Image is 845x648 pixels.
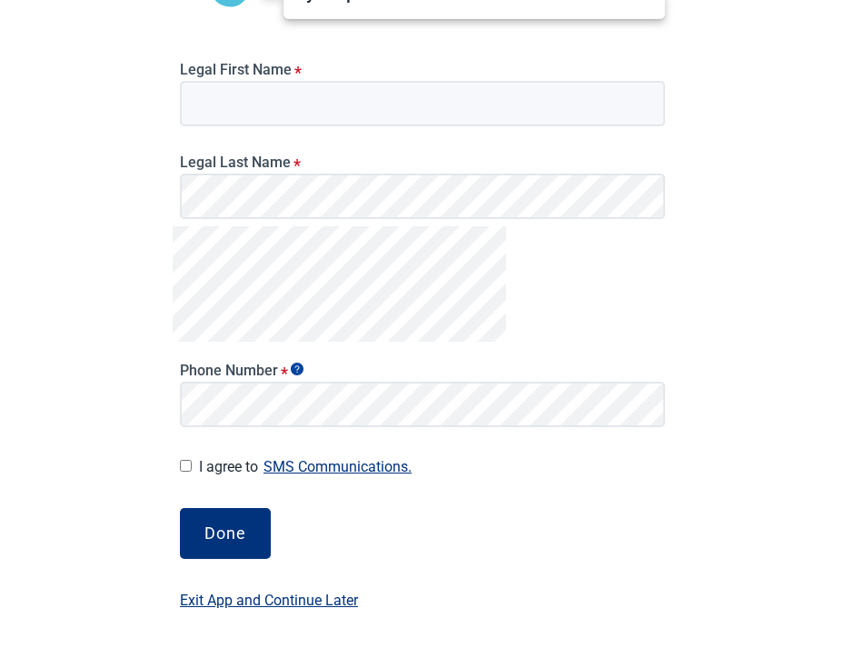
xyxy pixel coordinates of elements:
[180,588,358,648] button: Exit App and Continue Later
[291,363,303,375] span: Show tooltip
[180,154,665,171] label: Legal Last Name
[180,508,271,559] button: Done
[204,524,246,543] div: Done
[199,454,665,479] label: I agree to
[180,61,665,78] label: Legal First Name
[180,589,358,612] label: Exit App and Continue Later
[180,362,665,379] label: Phone Number
[258,454,417,479] button: I agree to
